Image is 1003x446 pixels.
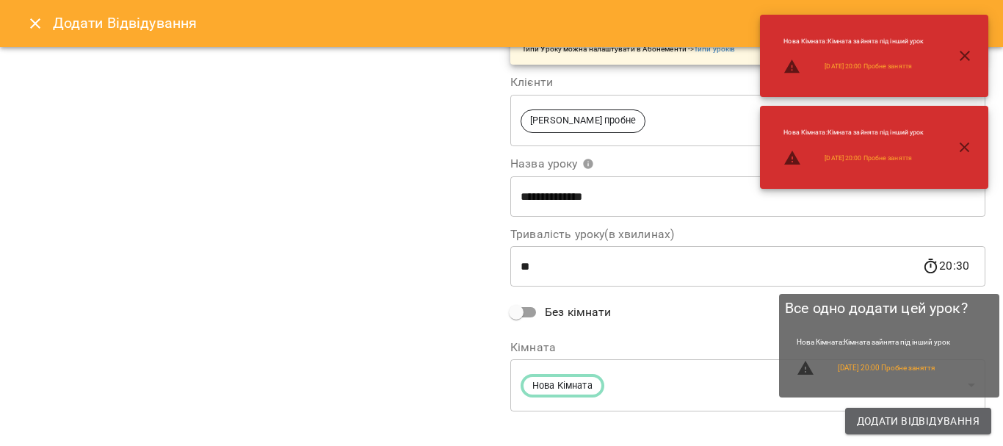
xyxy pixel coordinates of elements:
svg: Вкажіть назву уроку або виберіть клієнтів [582,158,594,170]
a: Типи уроків [694,45,735,53]
label: Кімната [510,342,985,353]
div: [PERSON_NAME] пробне [510,94,985,146]
span: Без кімнати [545,303,612,321]
span: Додати Відвідування [857,412,980,430]
label: Клієнти [510,76,985,88]
span: Назва уроку [510,158,594,170]
span: Нова Кімната [524,379,601,393]
h6: Додати Відвідування [53,12,198,35]
a: [DATE] 20:00 Пробне заняття [825,62,912,71]
button: Додати Відвідування [845,408,991,434]
li: Нова Кімната : Кімната зайнята під інший урок [772,122,935,143]
li: Нова Кімната : Кімната зайнята під інший урок [772,31,935,52]
a: [DATE] 20:00 Пробне заняття [825,154,912,163]
span: [PERSON_NAME] пробне [521,114,645,128]
div: Нова Кімната [510,359,985,411]
label: Тривалість уроку(в хвилинах) [510,229,985,240]
button: Close [18,6,53,41]
p: Типи Уроку можна налаштувати в Абонементи -> [522,43,735,54]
